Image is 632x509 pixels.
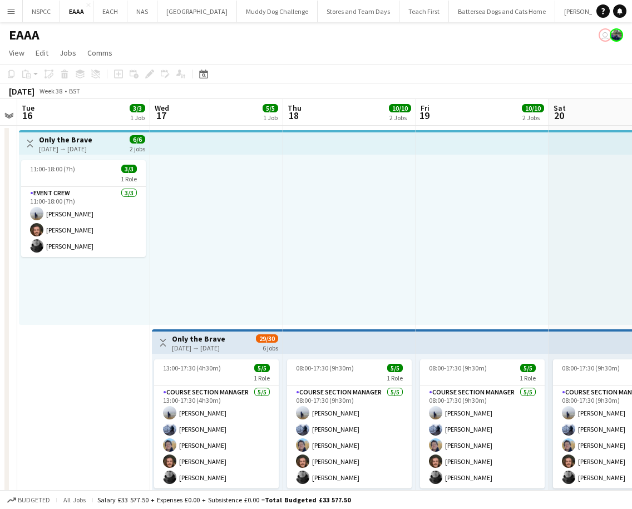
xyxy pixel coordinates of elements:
[287,359,412,488] app-job-card: 08:00-17:30 (9h30m)5/51 RoleCourse Section Manager5/508:00-17:30 (9h30m)[PERSON_NAME][PERSON_NAME...
[287,386,412,488] app-card-role: Course Section Manager5/508:00-17:30 (9h30m)[PERSON_NAME][PERSON_NAME][PERSON_NAME][PERSON_NAME][...
[83,46,117,60] a: Comms
[520,374,536,382] span: 1 Role
[554,103,566,113] span: Sat
[37,87,65,95] span: Week 38
[155,103,169,113] span: Wed
[130,144,145,153] div: 2 jobs
[296,364,354,372] span: 08:00-17:30 (9h30m)
[18,496,50,504] span: Budgeted
[449,1,555,22] button: Battersea Dogs and Cats Home
[389,104,411,112] span: 10/10
[60,1,93,22] button: EAAA
[387,374,403,382] span: 1 Role
[6,494,52,506] button: Budgeted
[21,187,146,257] app-card-role: Event Crew3/311:00-18:00 (7h)[PERSON_NAME][PERSON_NAME][PERSON_NAME]
[130,135,145,144] span: 6/6
[419,109,429,122] span: 19
[286,109,302,122] span: 18
[520,364,536,372] span: 5/5
[9,86,34,97] div: [DATE]
[555,1,630,22] button: [PERSON_NAME] UK
[9,27,39,43] h1: EAAA
[552,109,566,122] span: 20
[154,386,279,488] app-card-role: Course Section Manager5/513:00-17:30 (4h30m)[PERSON_NAME][PERSON_NAME][PERSON_NAME][PERSON_NAME][...
[389,113,411,122] div: 2 Jobs
[610,28,623,42] app-user-avatar: Felicity Taylor-Armstrong
[9,48,24,58] span: View
[87,48,112,58] span: Comms
[130,104,145,112] span: 3/3
[599,28,612,42] app-user-avatar: Emma Butler
[420,359,545,488] app-job-card: 08:00-17:30 (9h30m)5/51 RoleCourse Section Manager5/508:00-17:30 (9h30m)[PERSON_NAME][PERSON_NAME...
[39,145,92,153] div: [DATE] → [DATE]
[30,165,75,173] span: 11:00-18:00 (7h)
[522,113,544,122] div: 2 Jobs
[154,359,279,488] app-job-card: 13:00-17:30 (4h30m)5/51 RoleCourse Section Manager5/513:00-17:30 (4h30m)[PERSON_NAME][PERSON_NAME...
[130,113,145,122] div: 1 Job
[31,46,53,60] a: Edit
[121,175,137,183] span: 1 Role
[256,334,278,343] span: 29/30
[318,1,399,22] button: Stores and Team Days
[263,104,278,112] span: 5/5
[172,334,225,344] h3: Only the Brave
[4,46,29,60] a: View
[254,374,270,382] span: 1 Role
[421,103,429,113] span: Fri
[61,496,88,504] span: All jobs
[172,344,225,352] div: [DATE] → [DATE]
[522,104,544,112] span: 10/10
[22,103,34,113] span: Tue
[153,109,169,122] span: 17
[263,113,278,122] div: 1 Job
[39,135,92,145] h3: Only the Brave
[237,1,318,22] button: Muddy Dog Challenge
[69,87,80,95] div: BST
[93,1,127,22] button: EACH
[387,364,403,372] span: 5/5
[97,496,350,504] div: Salary £33 577.50 + Expenses £0.00 + Subsistence £0.00 =
[429,364,487,372] span: 08:00-17:30 (9h30m)
[60,48,76,58] span: Jobs
[23,1,60,22] button: NSPCC
[55,46,81,60] a: Jobs
[265,496,350,504] span: Total Budgeted £33 577.50
[263,343,278,352] div: 6 jobs
[157,1,237,22] button: [GEOGRAPHIC_DATA]
[399,1,449,22] button: Teach First
[121,165,137,173] span: 3/3
[254,364,270,372] span: 5/5
[562,364,620,372] span: 08:00-17:30 (9h30m)
[20,109,34,122] span: 16
[420,386,545,488] app-card-role: Course Section Manager5/508:00-17:30 (9h30m)[PERSON_NAME][PERSON_NAME][PERSON_NAME][PERSON_NAME][...
[127,1,157,22] button: NAS
[36,48,48,58] span: Edit
[21,160,146,257] app-job-card: 11:00-18:00 (7h)3/31 RoleEvent Crew3/311:00-18:00 (7h)[PERSON_NAME][PERSON_NAME][PERSON_NAME]
[163,364,221,372] span: 13:00-17:30 (4h30m)
[288,103,302,113] span: Thu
